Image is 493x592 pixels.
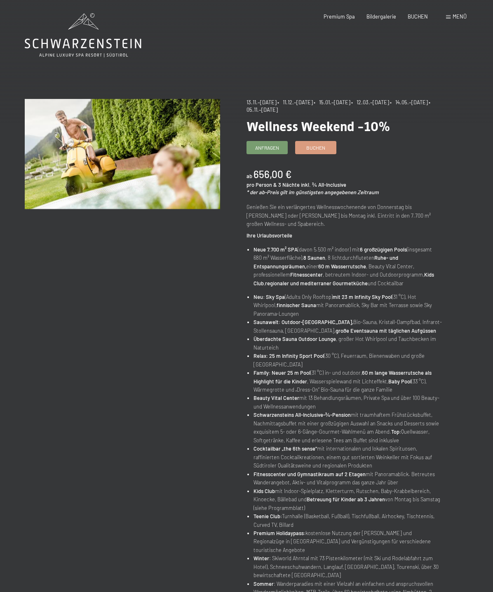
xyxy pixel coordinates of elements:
strong: Kids Club [254,488,275,494]
strong: Überdachte Sauna Outdoor Lounge [254,336,336,342]
strong: 60 m Wasserrutsche [318,263,366,270]
li: mit internationalen und lokalen Spirituosen, raffinierten Cocktailkreationen, einem gut sortierte... [254,444,442,470]
li: Bio-Sauna, Kristall-Dampfbad, Infrarot-Stollensauna, [GEOGRAPHIC_DATA], [254,318,442,335]
strong: Neue 7.700 m² SPA [254,246,298,253]
b: 656,00 € [254,168,291,180]
strong: finnischer Sauna [277,302,316,308]
span: Buchen [306,144,325,151]
p: Genießen Sie ein verlängertes Wellnesswochenende von Donnerstag bis [PERSON_NAME] oder [PERSON_NA... [246,203,442,228]
span: Anfragen [255,144,279,151]
li: mit Panoramablick. Betreutes Wanderangebot, Aktiv- und Vitalprogramm das ganze Jahr über [254,470,442,487]
strong: Family: Neuer 25 m Pool [254,369,310,376]
img: Wellness Weekend -10% [25,99,220,209]
a: BUCHEN [408,13,428,20]
a: Buchen [296,141,336,154]
strong: Teenie Club: [254,513,282,519]
strong: Kids Club [254,271,434,286]
li: , großer Hot Whirlpool und Tauchbecken im Naturteich [254,335,442,352]
strong: Sommer [254,580,274,587]
strong: Fitnesscenter und Gymnastikraum auf 2 Etagen [254,471,366,477]
strong: Premium Holidaypass: [254,530,305,536]
span: inkl. ¾ All-Inclusive [301,181,346,188]
span: • 12.03.–[DATE] [351,99,389,106]
strong: Neu: Sky Spa [254,294,285,300]
span: Menü [453,13,467,20]
strong: 8 Saunen [303,254,325,261]
strong: Ruhe- und Entspannungsräumen, [254,254,398,269]
li: Turnhalle (Basketball, Fußball), Tischfußball, Airhockey, Tischtennis, Curved TV, Billard [254,512,442,529]
a: Anfragen [247,141,287,154]
span: • 05.11.–[DATE] [246,99,433,113]
span: • 11.12.–[DATE] [277,99,313,106]
strong: Cocktailbar „the 6th sense“ [254,445,317,452]
span: • 15.01.–[DATE] [314,99,350,106]
span: 13.11.–[DATE] [246,99,277,106]
li: mit 13 Behandlungsräumen, Private Spa und über 100 Beauty- und Wellnessanwendungen [254,394,442,411]
strong: Fitnesscenter [290,271,323,278]
strong: Beauty Vital Center [254,395,299,401]
li: (30 °C), Feuerraum, Bienenwaben und große [GEOGRAPHIC_DATA] [254,352,442,369]
strong: große Eventsauna mit täglichen Aufgüssen [336,327,436,334]
span: Wellness Weekend -10% [246,119,390,134]
strong: regionaler und mediterraner Gourmetküche [265,280,368,287]
strong: Top: [391,428,401,435]
strong: Baby Pool [388,378,411,385]
li: : Skiworld Ahrntal mit 73 Pistenkilometer (mit Ski und Rodelabfahrt zum Hotel), Schneeschuhwander... [254,554,442,579]
strong: 6 großzügigen Pools [360,246,407,253]
strong: Saunawelt: Outdoor-[GEOGRAPHIC_DATA], [254,319,353,325]
li: (31 °C) in- und outdoor, , Wasserspielewand mit Lichteffekt, (33 °C), Wärmegrotte und „Dress-On“ ... [254,369,442,394]
strong: Schwarzensteins All-Inclusive-¾-Pension [254,411,351,418]
li: (Adults Only Rooftop) (31 °C), Hot Whirlpool, mit Panoramablick, Sky Bar mit Terrasse sowie Sky P... [254,293,442,318]
span: ab [246,173,252,179]
strong: Winter [254,555,269,561]
li: kostenlose Nutzung der [PERSON_NAME] und Regionalzüge in [GEOGRAPHIC_DATA] und Vergünstigungen fü... [254,529,442,554]
em: * der ab-Preis gilt im günstigsten angegebenen Zeitraum [246,189,379,195]
span: pro Person & [246,181,277,188]
span: • 14.05.–[DATE] [390,99,428,106]
a: Premium Spa [324,13,355,20]
strong: Relax: 25 m Infinity Sport Pool [254,352,324,359]
span: 3 Nächte [278,181,300,188]
li: (davon 5.500 m² indoor) mit (insgesamt 680 m² Wasserfläche), , 8 lichtdurchfluteten einer , Beaut... [254,245,442,287]
strong: Betreuung für Kinder ab 3 Jahren [307,496,385,503]
strong: 60 m lange Wasserrutsche als Highlight für die Kinder [254,369,432,384]
a: Bildergalerie [366,13,396,20]
strong: mit 23 m Infinity Sky Pool [333,294,392,300]
strong: Ihre Urlaubsvorteile [246,232,292,239]
li: mit traumhaftem Frühstücksbuffet, Nachmittagsbuffet mit einer großzügigen Auswahl an Snacks und D... [254,411,442,444]
li: mit Indoor-Spielplatz, Kletterturm, Rutschen, Baby-Krabbelbereich, Kinoecke, Bällebad und von Mon... [254,487,442,512]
